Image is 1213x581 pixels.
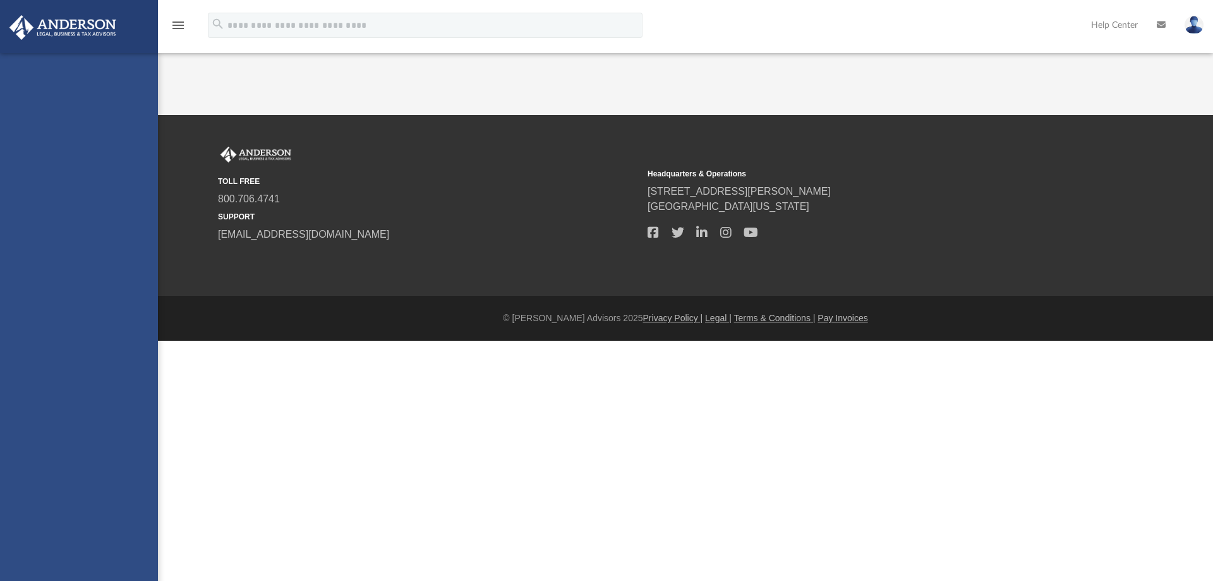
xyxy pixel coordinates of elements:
a: Legal | [705,313,732,323]
a: [EMAIL_ADDRESS][DOMAIN_NAME] [218,229,389,240]
a: [GEOGRAPHIC_DATA][US_STATE] [648,201,809,212]
a: Terms & Conditions | [734,313,816,323]
small: TOLL FREE [218,176,639,187]
div: © [PERSON_NAME] Advisors 2025 [158,312,1213,325]
small: Headquarters & Operations [648,168,1068,180]
small: SUPPORT [218,211,639,223]
img: Anderson Advisors Platinum Portal [218,147,294,163]
a: Privacy Policy | [643,313,703,323]
i: menu [171,18,186,33]
a: [STREET_ADDRESS][PERSON_NAME] [648,186,831,197]
a: menu [171,24,186,33]
img: User Pic [1185,16,1204,34]
i: search [211,17,225,31]
img: Anderson Advisors Platinum Portal [6,15,120,40]
a: Pay Invoices [818,313,867,323]
a: 800.706.4741 [218,193,280,204]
